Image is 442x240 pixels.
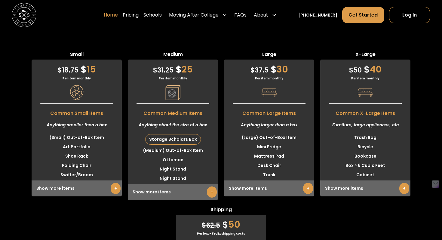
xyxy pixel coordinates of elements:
[32,60,122,76] div: 15
[169,11,219,19] div: Moving After College
[153,66,157,75] span: $
[389,7,430,23] a: Log In
[128,165,218,174] li: Night Stand
[250,66,269,75] span: 37.5
[349,66,362,75] span: 50
[128,155,218,165] li: Ottoman
[320,170,410,180] li: Cabinet
[153,66,173,75] span: 31.25
[143,7,162,23] a: Schools
[234,7,247,23] a: FAQs
[128,174,218,183] li: Night Stand
[342,7,384,23] a: Get Started
[320,107,410,117] span: Common X-Large Items
[298,12,337,18] a: [PHONE_NUMBER]
[320,60,410,76] div: 40
[250,66,255,75] span: $
[123,7,139,23] a: Pricing
[202,221,206,230] span: $
[176,63,182,76] span: $
[222,218,228,231] span: $
[32,180,122,196] div: Show more items
[32,133,122,142] li: (Small) Out-of-Box Item
[58,66,62,75] span: $
[128,184,218,200] div: Show more items
[320,180,410,196] div: Show more items
[176,215,266,231] div: 50
[254,11,268,19] div: About
[58,66,78,75] span: 18.75
[224,180,314,196] div: Show more items
[32,170,122,180] li: Swiffer/Broom
[364,63,370,76] span: $
[224,51,314,60] span: Large
[224,170,314,180] li: Trunk
[32,161,122,170] li: Folding Chair
[320,76,410,81] div: Per item monthly
[320,51,410,60] span: X-Large
[32,117,122,133] div: Anything smaller than a box
[128,107,218,117] span: Common Medium Items
[32,152,122,161] li: Shoe Rack
[128,117,218,133] div: Anything about the size of a box
[320,152,410,161] li: Bookcase
[320,161,410,170] li: Box > 6 Cubic Feet
[32,51,122,60] span: Small
[399,183,409,194] a: +
[224,161,314,170] li: Desk Chair
[207,186,217,198] a: +
[224,117,314,133] div: Anything larger than a box
[32,142,122,152] li: Art Portfolio
[176,231,266,236] div: Per box + FedEx shipping costs
[358,85,373,100] img: Pricing Category Icon
[12,3,36,27] a: home
[128,76,218,81] div: Per item monthly
[224,142,314,152] li: Mini Fridge
[128,51,218,60] span: Medium
[128,146,218,155] li: (Medium) Out-of-Box Item
[81,63,87,76] span: $
[167,7,229,23] div: Moving After College
[111,183,121,194] a: +
[224,76,314,81] div: Per item monthly
[349,66,353,75] span: $
[202,221,220,230] span: 62.5
[224,60,314,76] div: 30
[128,60,218,76] div: 25
[320,142,410,152] li: Bicycle
[320,117,410,133] div: Furniture, large appliances, etc
[165,85,180,100] img: Pricing Category Icon
[32,76,122,81] div: Per item monthly
[146,134,201,144] div: Storage Scholars Box
[320,133,410,142] li: Trash Bag
[262,85,277,100] img: Pricing Category Icon
[303,183,313,194] a: +
[32,107,122,117] span: Common Small Items
[104,7,118,23] a: Home
[251,7,279,23] div: About
[224,152,314,161] li: Mattress Pad
[271,63,277,76] span: $
[224,107,314,117] span: Common Large Items
[224,133,314,142] li: (Large) Out-of-Box Item
[12,3,36,27] img: Storage Scholars main logo
[176,206,266,215] span: Shipping
[69,85,84,100] img: Pricing Category Icon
